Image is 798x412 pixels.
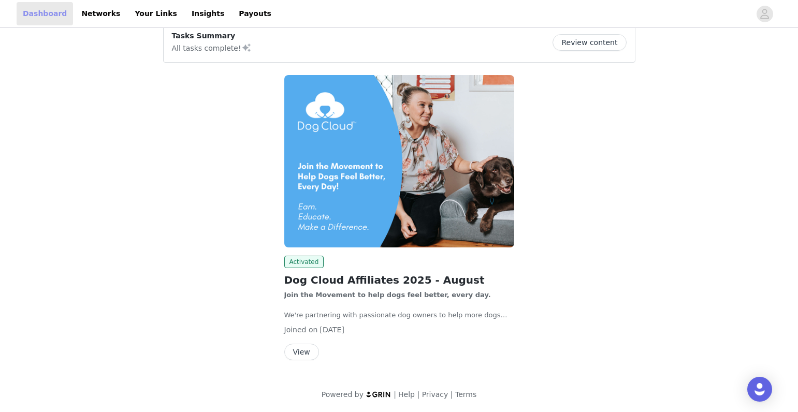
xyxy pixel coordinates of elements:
a: Help [398,390,415,399]
span: | [394,390,396,399]
span: Activated [284,256,324,268]
span: [DATE] [320,326,344,334]
div: Open Intercom Messenger [747,377,772,402]
a: Networks [75,2,126,25]
span: | [417,390,419,399]
button: View [284,344,319,360]
p: Tasks Summary [172,31,252,41]
p: All tasks complete! [172,41,252,54]
a: Privacy [422,390,448,399]
img: Dog Cloud [284,75,514,247]
img: logo [366,391,391,398]
a: Dashboard [17,2,73,25]
div: avatar [760,6,770,22]
a: Insights [185,2,230,25]
p: We're partnering with passionate dog owners to help more dogs access daily relief through the Dog... [284,310,514,320]
a: Your Links [128,2,183,25]
a: View [284,348,319,356]
h2: Dog Cloud Affiliates 2025 - August [284,272,514,288]
span: | [451,390,453,399]
strong: Join the Movement to help dogs feel better, every day. [284,291,491,299]
span: Powered by [322,390,364,399]
a: Payouts [233,2,278,25]
a: Terms [455,390,476,399]
span: Joined on [284,326,318,334]
button: Review content [553,34,626,51]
